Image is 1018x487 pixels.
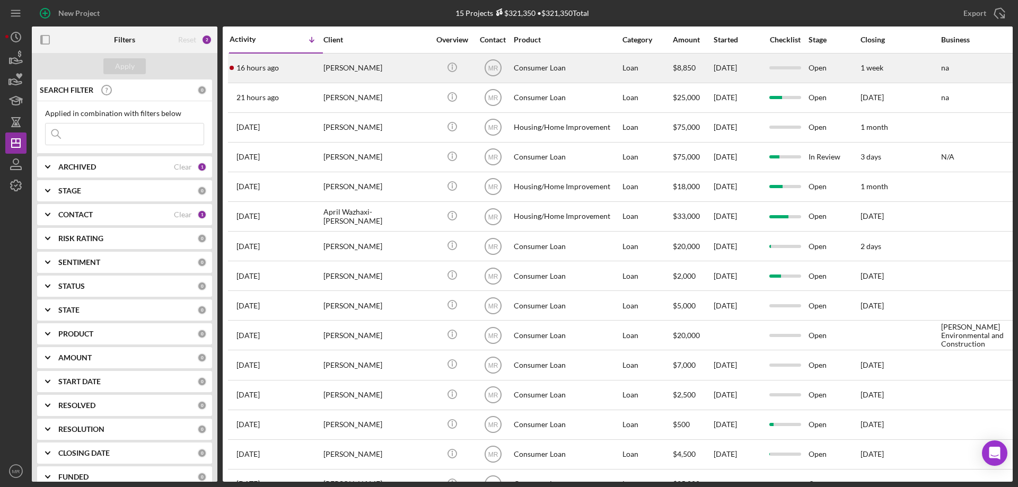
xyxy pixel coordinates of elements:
[488,213,498,220] text: MR
[197,234,207,243] div: 0
[488,272,498,280] text: MR
[58,353,92,362] b: AMOUNT
[714,381,761,409] div: [DATE]
[40,86,93,94] b: SEARCH FILTER
[673,271,696,280] span: $2,000
[714,232,761,260] div: [DATE]
[861,390,884,399] time: [DATE]
[861,449,884,458] time: [DATE]
[197,377,207,386] div: 0
[514,262,620,290] div: Consumer Loan
[622,381,672,409] div: Loan
[809,232,859,260] div: Open
[953,3,1013,24] button: Export
[58,187,81,195] b: STAGE
[714,440,761,468] div: [DATE]
[622,351,672,379] div: Loan
[714,113,761,141] div: [DATE]
[323,262,429,290] div: [PERSON_NAME]
[514,291,620,320] div: Consumer Loan
[673,390,696,399] span: $2,500
[236,272,260,280] time: 2025-10-02 21:13
[714,36,761,44] div: Started
[103,58,146,74] button: Apply
[673,93,700,102] span: $25,000
[197,401,207,410] div: 0
[488,392,498,399] text: MR
[236,391,260,399] time: 2025-09-12 00:25
[236,93,279,102] time: 2025-10-14 16:20
[809,411,859,439] div: Open
[493,8,536,17] div: $321,350
[115,58,135,74] div: Apply
[323,411,429,439] div: [PERSON_NAME]
[197,329,207,339] div: 0
[488,65,498,72] text: MR
[622,113,672,141] div: Loan
[673,301,696,310] span: $5,000
[197,85,207,95] div: 0
[236,64,279,72] time: 2025-10-14 21:41
[45,109,204,118] div: Applied in combination with filters below
[236,450,260,458] time: 2025-09-09 13:25
[714,411,761,439] div: [DATE]
[473,36,513,44] div: Contact
[488,332,498,339] text: MR
[58,3,100,24] div: New Project
[488,243,498,250] text: MR
[174,210,192,219] div: Clear
[714,262,761,290] div: [DATE]
[323,173,429,201] div: [PERSON_NAME]
[488,421,498,429] text: MR
[488,451,498,458] text: MR
[32,3,110,24] button: New Project
[323,143,429,171] div: [PERSON_NAME]
[861,420,884,429] time: [DATE]
[963,3,986,24] div: Export
[488,154,498,161] text: MR
[809,173,859,201] div: Open
[622,321,672,349] div: Loan
[861,63,883,72] time: 1 week
[714,143,761,171] div: [DATE]
[514,381,620,409] div: Consumer Loan
[197,448,207,458] div: 0
[861,301,884,310] time: [DATE]
[236,331,260,340] time: 2025-09-24 18:21
[58,473,89,481] b: FUNDED
[197,258,207,267] div: 0
[236,302,260,310] time: 2025-09-29 17:21
[488,94,498,102] text: MR
[861,93,884,102] time: [DATE]
[323,54,429,82] div: [PERSON_NAME]
[488,362,498,369] text: MR
[58,163,96,171] b: ARCHIVED
[58,282,85,290] b: STATUS
[861,360,884,369] time: [DATE]
[861,36,940,44] div: Closing
[514,54,620,82] div: Consumer Loan
[197,162,207,172] div: 1
[673,242,700,251] span: $20,000
[58,258,100,267] b: SENTIMENT
[323,381,429,409] div: [PERSON_NAME]
[455,8,589,17] div: 15 Projects • $321,350 Total
[5,461,27,482] button: MR
[236,153,260,161] time: 2025-10-10 19:28
[58,449,110,457] b: CLOSING DATE
[673,152,700,161] span: $75,000
[622,173,672,201] div: Loan
[488,183,498,191] text: MR
[514,232,620,260] div: Consumer Loan
[622,262,672,290] div: Loan
[58,234,103,243] b: RISK RATING
[514,411,620,439] div: Consumer Loan
[861,122,888,131] time: 1 month
[622,411,672,439] div: Loan
[861,211,884,220] time: [DATE]
[809,262,859,290] div: Open
[809,202,859,231] div: Open
[714,202,761,231] div: [DATE]
[514,202,620,231] div: Housing/Home Improvement
[809,351,859,379] div: Open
